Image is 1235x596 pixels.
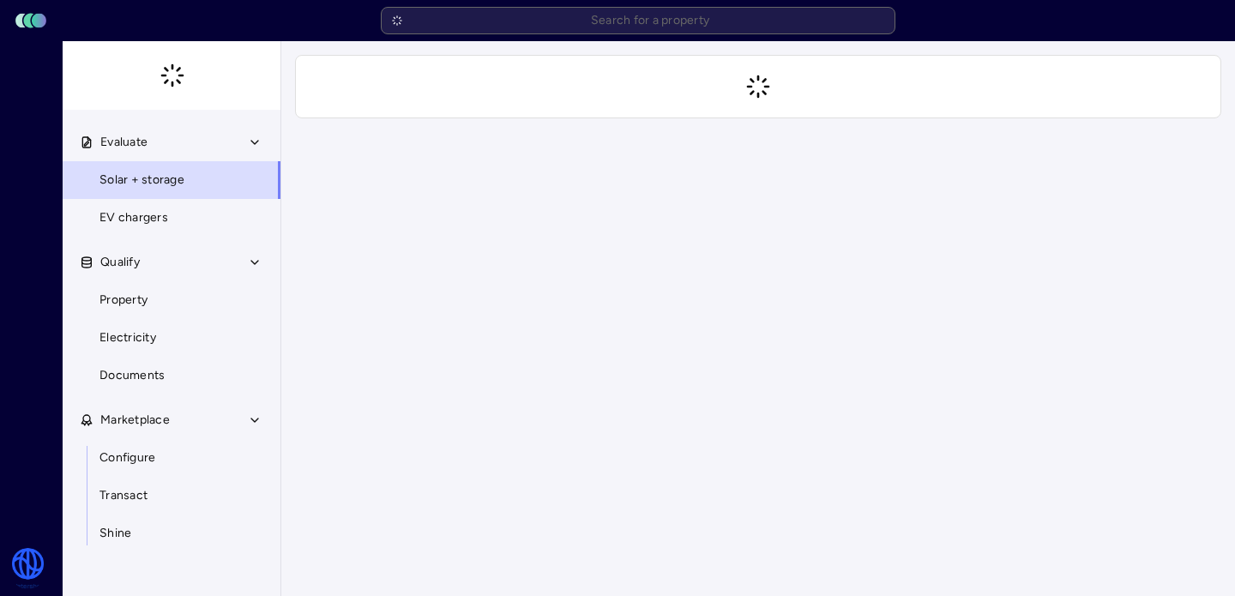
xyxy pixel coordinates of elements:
[99,171,184,190] span: Solar + storage
[62,199,281,237] a: EV chargers
[62,161,281,199] a: Solar + storage
[10,548,45,589] img: Watershed
[99,524,131,543] span: Shine
[99,449,155,467] span: Configure
[63,244,282,281] button: Qualify
[63,123,282,161] button: Evaluate
[100,133,148,152] span: Evaluate
[99,208,168,227] span: EV chargers
[62,515,281,552] a: Shine
[99,486,148,505] span: Transact
[62,357,281,394] a: Documents
[62,319,281,357] a: Electricity
[99,366,165,385] span: Documents
[381,7,895,34] input: Search for a property
[99,291,148,310] span: Property
[100,253,140,272] span: Qualify
[62,477,281,515] a: Transact
[100,411,170,430] span: Marketplace
[99,328,156,347] span: Electricity
[62,439,281,477] a: Configure
[63,401,282,439] button: Marketplace
[62,281,281,319] a: Property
